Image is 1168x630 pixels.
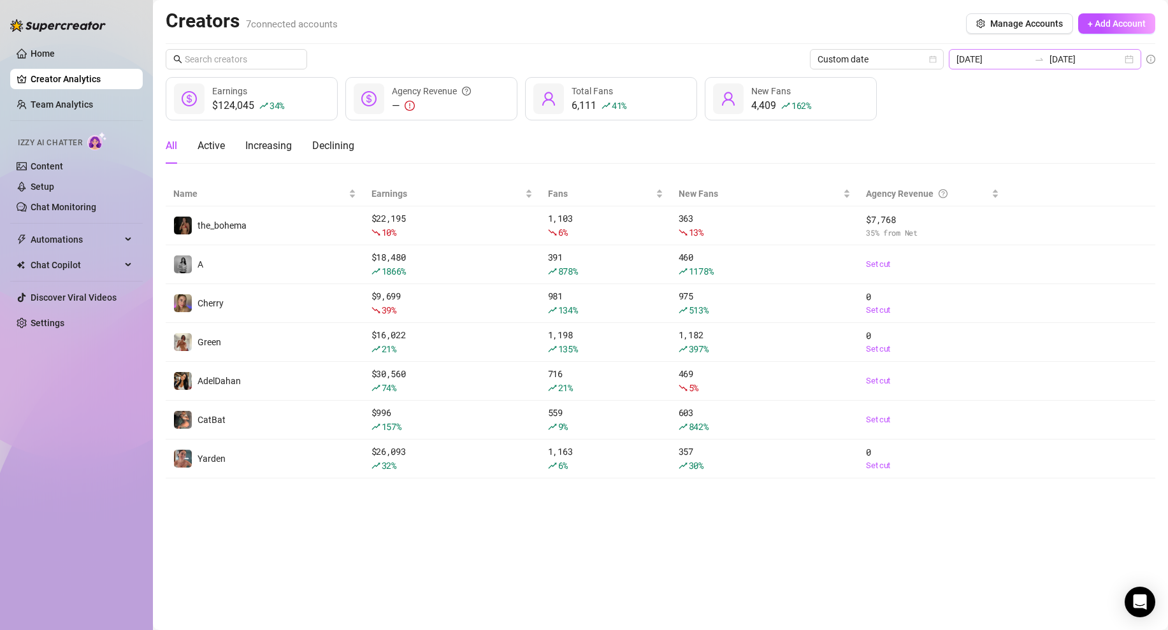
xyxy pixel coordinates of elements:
div: 469 [679,367,851,395]
span: rise [548,422,557,431]
a: Chat Monitoring [31,202,96,212]
div: 357 [679,445,851,473]
a: Set cut [866,304,999,317]
div: $ 18,480 [371,250,533,278]
span: Automations [31,229,121,250]
span: question-circle [462,84,471,98]
span: user [541,91,556,106]
a: Content [31,161,63,171]
span: New Fans [679,187,840,201]
span: A [198,259,203,269]
div: $ 26,093 [371,445,533,473]
span: CatBat [198,415,226,425]
a: Settings [31,318,64,328]
span: Total Fans [572,86,613,96]
div: $124,045 [212,98,284,113]
a: Set cut [866,258,999,271]
span: rise [548,267,557,276]
div: 4,409 [751,98,811,113]
span: user [721,91,736,106]
a: Set cut [866,375,999,387]
span: thunderbolt [17,234,27,245]
span: dollar-circle [182,91,197,106]
img: A [174,255,192,273]
a: Discover Viral Videos [31,292,117,303]
div: 559 [548,406,663,434]
span: rise [371,267,380,276]
th: Fans [540,182,671,206]
div: 1,103 [548,211,663,240]
span: rise [371,461,380,470]
div: 460 [679,250,851,278]
span: fall [679,228,688,237]
input: Search creators [185,52,289,66]
span: rise [371,383,380,392]
span: 21 % [382,343,396,355]
span: 513 % [689,304,709,316]
th: Earnings [364,182,540,206]
span: rise [548,306,557,315]
span: 1866 % [382,265,407,277]
div: 603 [679,406,851,434]
button: Manage Accounts [966,13,1073,34]
div: Agency Revenue [392,84,471,98]
span: 7 connected accounts [246,18,338,30]
img: Cherry [174,294,192,312]
span: 842 % [689,420,709,433]
span: rise [548,345,557,354]
span: rise [679,461,688,470]
a: Set cut [866,413,999,426]
div: Agency Revenue [866,187,989,201]
img: the_bohema [174,217,192,234]
div: All [166,138,177,154]
span: AdelDahan [198,376,241,386]
span: Manage Accounts [990,18,1063,29]
span: 35 % from Net [866,227,999,239]
span: exclamation-circle [405,101,415,111]
div: Declining [312,138,354,154]
span: 134 % [558,304,578,316]
span: 39 % [382,304,396,316]
span: Name [173,187,346,201]
span: Fans [548,187,653,201]
th: New Fans [671,182,858,206]
span: calendar [929,55,937,63]
span: fall [548,228,557,237]
span: 157 % [382,420,401,433]
span: 10 % [382,226,396,238]
span: + Add Account [1088,18,1146,29]
a: Set cut [866,343,999,355]
div: 363 [679,211,851,240]
div: 1,182 [679,328,851,356]
span: fall [679,383,688,392]
span: 162 % [791,99,811,111]
span: question-circle [939,187,948,201]
a: Setup [31,182,54,192]
span: Cherry [198,298,224,308]
span: Chat Copilot [31,255,121,275]
span: Earnings [371,187,523,201]
span: New Fans [751,86,791,96]
span: 21 % [558,382,573,394]
div: $ 22,195 [371,211,533,240]
span: swap-right [1034,54,1044,64]
th: Name [166,182,364,206]
span: Green [198,337,221,347]
div: 981 [548,289,663,317]
span: 74 % [382,382,396,394]
span: Izzy AI Chatter [18,137,82,149]
img: CatBat [174,411,192,429]
div: 975 [679,289,851,317]
span: fall [371,228,380,237]
span: 30 % [689,459,703,471]
img: Yarden [174,450,192,468]
span: rise [371,422,380,431]
img: Chat Copilot [17,261,25,269]
span: $ 7,768 [866,213,999,227]
div: 716 [548,367,663,395]
div: $ 996 [371,406,533,434]
div: 0 [866,445,999,472]
img: Green [174,333,192,351]
span: 41 % [612,99,626,111]
span: dollar-circle [361,91,377,106]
